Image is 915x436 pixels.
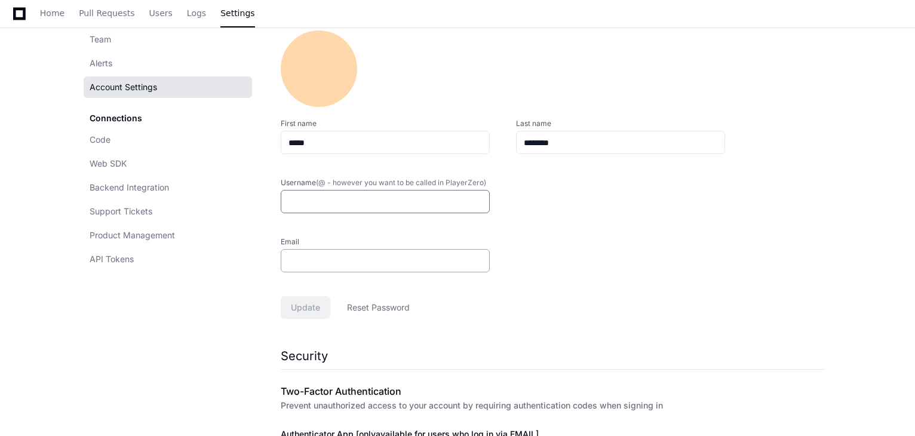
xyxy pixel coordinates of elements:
[90,182,169,194] span: Backend Integration
[281,178,510,188] label: Username
[40,10,65,17] span: Home
[90,33,111,45] span: Team
[84,153,252,174] a: Web SDK
[90,229,175,241] span: Product Management
[316,178,486,187] span: (@ - however you want to be called in PlayerZero)
[90,205,152,217] span: Support Tickets
[84,53,252,74] a: Alerts
[220,10,254,17] span: Settings
[281,384,825,398] h2: Two-Factor Authentication
[79,10,134,17] span: Pull Requests
[90,57,112,69] span: Alerts
[84,129,252,151] a: Code
[149,10,173,17] span: Users
[90,134,110,146] span: Code
[84,29,252,50] a: Team
[340,302,416,314] span: Reset Password
[330,296,426,319] button: Reset Password
[281,119,510,128] label: First name
[84,225,252,246] a: Product Management
[90,253,134,265] span: API Tokens
[84,201,252,222] a: Support Tickets
[281,348,825,364] h1: Security
[84,177,252,198] a: Backend Integration
[281,237,510,247] label: Email
[84,248,252,270] a: API Tokens
[281,398,825,413] p: Prevent unauthorized access to your account by requiring authentication codes when signing in
[90,81,157,93] span: Account Settings
[187,10,206,17] span: Logs
[90,158,127,170] span: Web SDK
[84,76,252,98] a: Account Settings
[516,119,745,128] label: Last name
